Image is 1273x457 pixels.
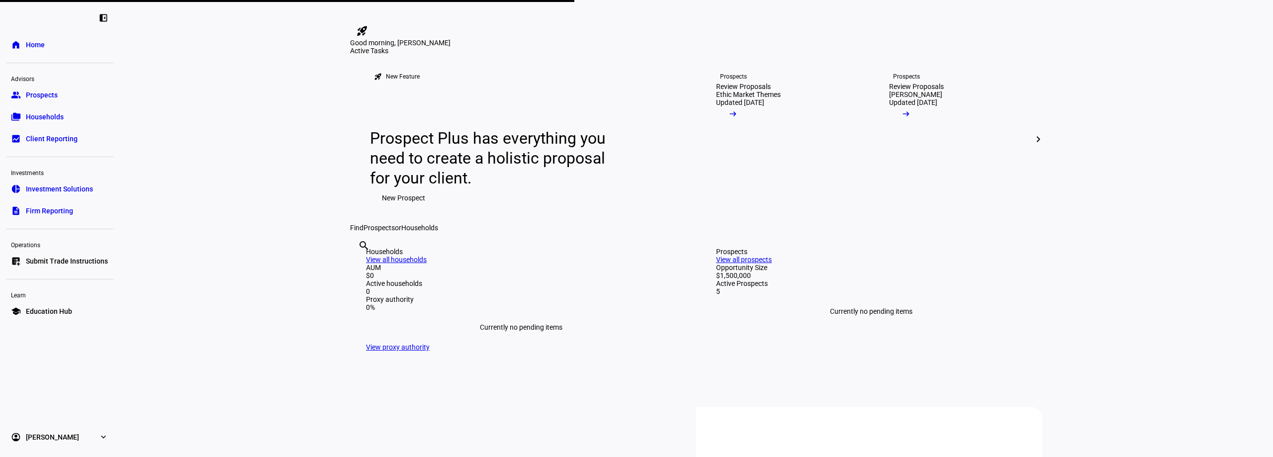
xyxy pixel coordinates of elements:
[6,71,113,85] div: Advisors
[6,201,113,221] a: descriptionFirm Reporting
[370,128,615,188] div: Prospect Plus has everything you need to create a holistic proposal for your client.
[11,184,21,194] eth-mat-symbol: pie_chart
[11,112,21,122] eth-mat-symbol: folder_copy
[350,47,1042,55] div: Active Tasks
[11,90,21,100] eth-mat-symbol: group
[716,264,1026,272] div: Opportunity Size
[366,343,430,351] a: View proxy authority
[6,237,113,251] div: Operations
[720,73,747,81] div: Prospects
[350,39,1042,47] div: Good morning, [PERSON_NAME]
[366,279,676,287] div: Active households
[11,306,21,316] eth-mat-symbol: school
[716,83,771,91] div: Review Proposals
[728,109,738,119] mat-icon: arrow_right_alt
[11,256,21,266] eth-mat-symbol: list_alt_add
[98,13,108,23] eth-mat-symbol: left_panel_close
[889,98,937,106] div: Updated [DATE]
[716,91,781,98] div: Ethic Market Themes
[26,306,72,316] span: Education Hub
[366,256,427,264] a: View all households
[873,55,1038,224] a: ProspectsReview Proposals[PERSON_NAME]Updated [DATE]
[358,253,360,265] input: Enter name of prospect or household
[6,287,113,301] div: Learn
[6,35,113,55] a: homeHome
[1032,133,1044,145] mat-icon: chevron_right
[6,85,113,105] a: groupProspects
[716,98,764,106] div: Updated [DATE]
[716,295,1026,327] div: Currently no pending items
[350,224,1042,232] div: Find or
[366,303,676,311] div: 0%
[901,109,911,119] mat-icon: arrow_right_alt
[364,224,395,232] span: Prospects
[6,179,113,199] a: pie_chartInvestment Solutions
[26,432,79,442] span: [PERSON_NAME]
[366,248,676,256] div: Households
[11,206,21,216] eth-mat-symbol: description
[366,264,676,272] div: AUM
[98,432,108,442] eth-mat-symbol: expand_more
[716,279,1026,287] div: Active Prospects
[716,256,772,264] a: View all prospects
[700,55,865,224] a: ProspectsReview ProposalsEthic Market ThemesUpdated [DATE]
[366,311,676,343] div: Currently no pending items
[26,256,108,266] span: Submit Trade Instructions
[26,40,45,50] span: Home
[366,272,676,279] div: $0
[11,40,21,50] eth-mat-symbol: home
[26,112,64,122] span: Households
[893,73,920,81] div: Prospects
[382,188,425,208] span: New Prospect
[11,134,21,144] eth-mat-symbol: bid_landscape
[358,240,370,252] mat-icon: search
[370,188,437,208] button: New Prospect
[374,73,382,81] mat-icon: rocket_launch
[716,287,1026,295] div: 5
[356,25,368,37] mat-icon: rocket_launch
[26,90,58,100] span: Prospects
[716,248,1026,256] div: Prospects
[716,272,1026,279] div: $1,500,000
[366,287,676,295] div: 0
[6,129,113,149] a: bid_landscapeClient Reporting
[11,432,21,442] eth-mat-symbol: account_circle
[889,91,942,98] div: [PERSON_NAME]
[889,83,944,91] div: Review Proposals
[6,107,113,127] a: folder_copyHouseholds
[401,224,438,232] span: Households
[386,73,420,81] div: New Feature
[26,134,78,144] span: Client Reporting
[6,165,113,179] div: Investments
[26,184,93,194] span: Investment Solutions
[366,295,676,303] div: Proxy authority
[26,206,73,216] span: Firm Reporting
